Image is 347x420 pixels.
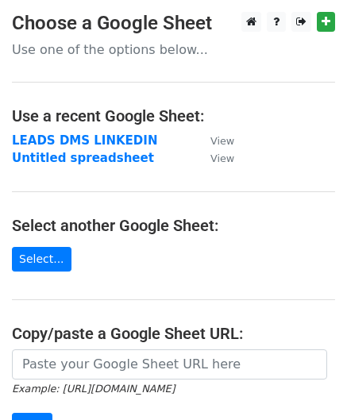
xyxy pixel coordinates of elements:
h4: Use a recent Google Sheet: [12,106,335,125]
a: Select... [12,247,71,272]
h4: Copy/paste a Google Sheet URL: [12,324,335,343]
a: View [195,151,234,165]
small: Example: [URL][DOMAIN_NAME] [12,383,175,395]
small: View [210,152,234,164]
input: Paste your Google Sheet URL here [12,349,327,380]
a: Untitled spreadsheet [12,151,154,165]
p: Use one of the options below... [12,41,335,58]
h3: Choose a Google Sheet [12,12,335,35]
a: View [195,133,234,148]
small: View [210,135,234,147]
h4: Select another Google Sheet: [12,216,335,235]
a: LEADS DMS LINKEDIN [12,133,157,148]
